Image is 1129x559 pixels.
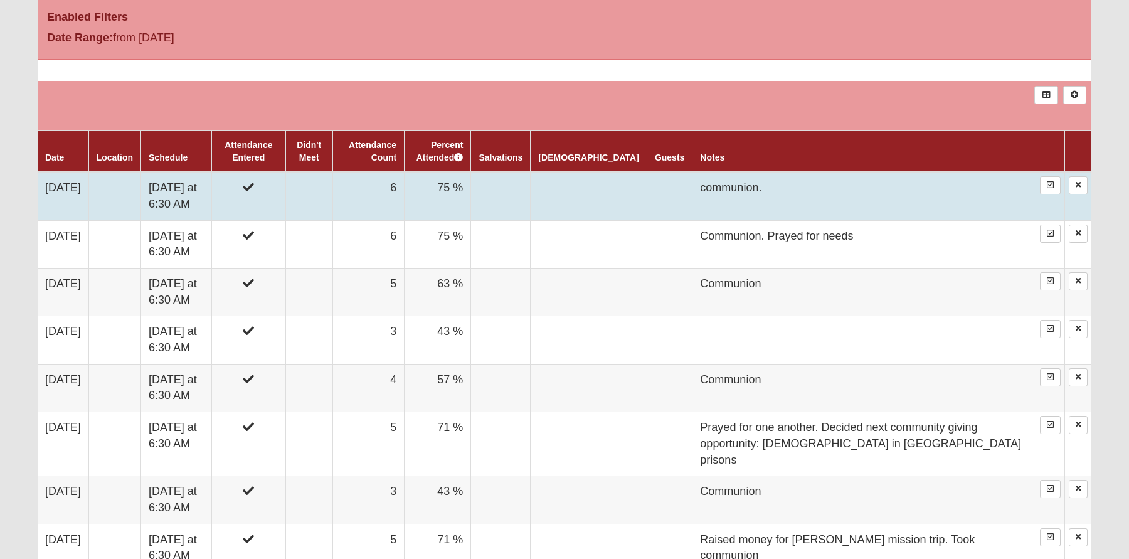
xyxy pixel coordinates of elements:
th: [DEMOGRAPHIC_DATA] [531,130,647,172]
td: [DATE] at 6:30 AM [141,316,212,364]
td: [DATE] [38,316,88,364]
td: [DATE] at 6:30 AM [141,172,212,220]
td: [DATE] [38,412,88,476]
td: 71 % [405,412,471,476]
td: Communion [692,268,1036,316]
td: 43 % [405,316,471,364]
td: [DATE] [38,220,88,268]
a: Schedule [149,152,188,162]
td: communion. [692,172,1036,220]
td: [DATE] [38,172,88,220]
td: 75 % [405,172,471,220]
a: Date [45,152,64,162]
td: [DATE] at 6:30 AM [141,268,212,316]
a: Enter Attendance [1040,368,1061,386]
td: 43 % [405,476,471,524]
td: Communion [692,364,1036,412]
td: 75 % [405,220,471,268]
a: Alt+N [1063,86,1086,104]
a: Location [97,152,133,162]
td: Communion [692,476,1036,524]
a: Delete [1069,368,1088,386]
a: Enter Attendance [1040,528,1061,546]
a: Enter Attendance [1040,225,1061,243]
a: Delete [1069,272,1088,290]
td: [DATE] [38,476,88,524]
a: Delete [1069,176,1088,194]
a: Percent Attended [416,140,464,162]
a: Notes [700,152,724,162]
a: Attendance Entered [225,140,272,162]
td: 6 [332,172,405,220]
td: 6 [332,220,405,268]
a: Enter Attendance [1040,272,1061,290]
div: from [DATE] [38,29,389,50]
td: Communion. Prayed for needs [692,220,1036,268]
td: [DATE] at 6:30 AM [141,364,212,412]
td: [DATE] at 6:30 AM [141,412,212,476]
td: 5 [332,412,405,476]
a: Enter Attendance [1040,320,1061,338]
td: [DATE] at 6:30 AM [141,476,212,524]
td: 4 [332,364,405,412]
th: Salvations [471,130,531,172]
th: Guests [647,130,692,172]
a: Delete [1069,528,1088,546]
a: Delete [1069,416,1088,434]
td: 3 [332,476,405,524]
label: Date Range: [47,29,113,46]
h4: Enabled Filters [47,11,1082,24]
td: [DATE] at 6:30 AM [141,220,212,268]
a: Enter Attendance [1040,176,1061,194]
td: 63 % [405,268,471,316]
a: Delete [1069,320,1088,338]
a: Delete [1069,225,1088,243]
td: 5 [332,268,405,316]
td: [DATE] [38,364,88,412]
a: Didn't Meet [297,140,321,162]
a: Enter Attendance [1040,480,1061,498]
a: Delete [1069,480,1088,498]
a: Attendance Count [349,140,396,162]
td: 57 % [405,364,471,412]
a: Enter Attendance [1040,416,1061,434]
td: [DATE] [38,268,88,316]
td: Prayed for one another. Decided next community giving opportunity: [DEMOGRAPHIC_DATA] in [GEOGRAP... [692,412,1036,476]
td: 3 [332,316,405,364]
a: Export to Excel [1034,86,1057,104]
